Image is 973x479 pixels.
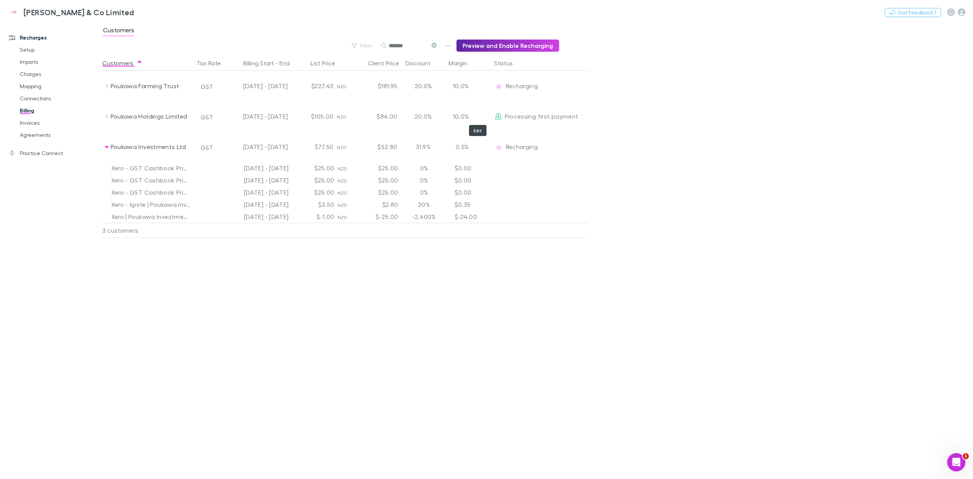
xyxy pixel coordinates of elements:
a: Practice Connect [2,147,108,159]
div: Poukawa Holdings Limited [111,101,191,132]
div: 0% [401,162,447,174]
button: Client Price [368,56,408,71]
iframe: Intercom live chat [947,453,965,471]
div: $2.80 [356,198,401,211]
div: [DATE] - [DATE] [226,132,288,162]
div: $52.80 [355,132,401,162]
div: 31.9% [401,132,446,162]
span: Recharging [506,82,538,89]
span: Customers [103,26,134,36]
div: $25.00 [356,174,401,186]
a: [PERSON_NAME] & Co Limited [3,3,139,21]
div: Xero - GST Cashbook Price Plan | Poukawa Investments Limited [111,174,190,186]
a: Charges [12,68,108,80]
a: Connections [12,92,108,105]
button: Tax Rate [197,56,230,71]
div: 20.0% [401,101,446,132]
div: [DATE] - [DATE] [223,174,292,186]
div: Poukawa Investments LtdGST[DATE] - [DATE]$77.50NZD$52.8031.9%0.5%EditRechargingRecharging [102,132,592,162]
button: Billing Start - End [243,56,299,71]
div: -2,400% [401,211,447,223]
button: GST [197,111,217,123]
span: NZD [338,190,348,196]
button: Customers [102,56,143,71]
span: NZD [338,178,348,184]
span: NZD [337,144,347,150]
span: Recharging [506,143,538,150]
div: Poukawa Holdings LimitedGST[DATE] - [DATE]$105.00NZD$84.0020.0%10.0%EditProcessing first payment [102,101,592,132]
div: [DATE] - [DATE] [223,186,292,198]
button: Discount [406,56,440,71]
button: Status [494,56,522,71]
button: List Price [311,56,344,71]
div: Xero - Ignite | Poukawa Investments Limited [111,198,190,211]
div: $181.95 [355,71,401,101]
div: Xero | Poukawa Investments Ltd [111,211,190,223]
button: GST [197,141,217,154]
div: $-25.00 [356,211,401,223]
button: GST [197,81,217,93]
span: NZD [338,214,348,220]
span: 1 [963,453,969,459]
button: Margin [448,56,476,71]
a: Invoices [12,117,108,129]
a: Imports [12,56,108,68]
div: $84.00 [355,101,401,132]
div: Poukawa Investments Ltd [111,132,191,162]
span: Processing first payment [505,113,578,120]
a: Agreements [12,129,108,141]
div: $25.00 [356,186,401,198]
div: 0% [401,174,447,186]
div: [DATE] - [DATE] [223,162,292,174]
img: Recharging [495,144,502,151]
img: Recharging [495,83,502,90]
a: Setup [12,44,108,56]
div: [DATE] - [DATE] [226,101,288,132]
div: $0.00 [447,162,493,174]
button: Filter [348,41,377,50]
a: Billing [12,105,108,117]
button: Got Feedback? [885,8,941,17]
div: 0% [401,186,447,198]
div: $0.00 [447,186,493,198]
div: 20% [401,198,447,211]
div: 3 customers [102,223,193,238]
h3: [PERSON_NAME] & Co Limited [24,8,134,17]
span: NZD [338,202,348,208]
div: $77.50 [291,132,337,162]
div: [DATE] - [DATE] [223,198,292,211]
p: 10.0% [449,81,469,90]
div: $3.50 [292,198,338,211]
a: Recharges [2,32,108,44]
span: NZD [337,114,347,120]
div: Xero - GST Cashbook Price Plan | Poukawa Investments Limited [111,162,190,174]
div: Xero - GST Cashbook Price Plan | Poukawa Investments Limited [111,186,190,198]
div: Poukawa Farming Trust [111,71,191,101]
p: 0.5% [449,142,469,151]
div: [DATE] - [DATE] [226,71,288,101]
img: Epplett & Co Limited's Logo [8,8,21,17]
div: $227.43 [291,71,337,101]
div: $-1.00 [292,211,338,223]
a: Mapping [12,80,108,92]
div: [DATE] - [DATE] [223,211,292,223]
div: Poukawa Farming TrustGST[DATE] - [DATE]$227.43NZD$181.9520.0%10.0%EditRechargingRecharging [102,71,592,101]
div: 20.0% [401,71,446,101]
div: $25.00 [356,162,401,174]
div: $25.00 [292,162,338,174]
p: 10.0% [449,112,469,121]
button: Preview and Enable Recharging [456,40,559,52]
div: $-24.00 [447,211,493,223]
div: $25.00 [292,186,338,198]
span: NZD [338,166,348,171]
div: $105.00 [291,101,337,132]
div: $0.35 [447,198,493,211]
div: $25.00 [292,174,338,186]
span: NZD [337,84,347,89]
div: $0.00 [447,174,493,186]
